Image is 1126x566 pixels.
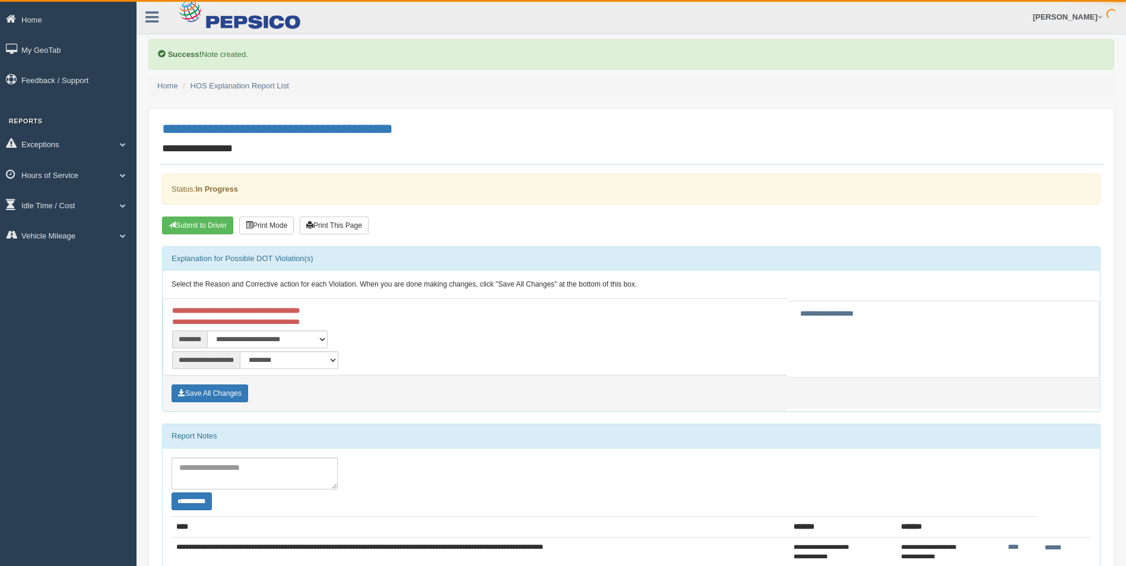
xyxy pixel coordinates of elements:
[157,81,178,90] a: Home
[162,217,233,234] button: Submit To Driver
[172,384,248,402] button: Save
[195,185,238,193] strong: In Progress
[163,247,1100,271] div: Explanation for Possible DOT Violation(s)
[162,174,1100,204] div: Status:
[168,50,202,59] b: Success!
[191,81,289,90] a: HOS Explanation Report List
[300,217,369,234] button: Print This Page
[239,217,294,234] button: Print Mode
[163,271,1100,299] div: Select the Reason and Corrective action for each Violation. When you are done making changes, cli...
[172,492,212,510] button: Change Filter Options
[163,424,1100,448] div: Report Notes
[148,39,1114,69] div: Note created.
